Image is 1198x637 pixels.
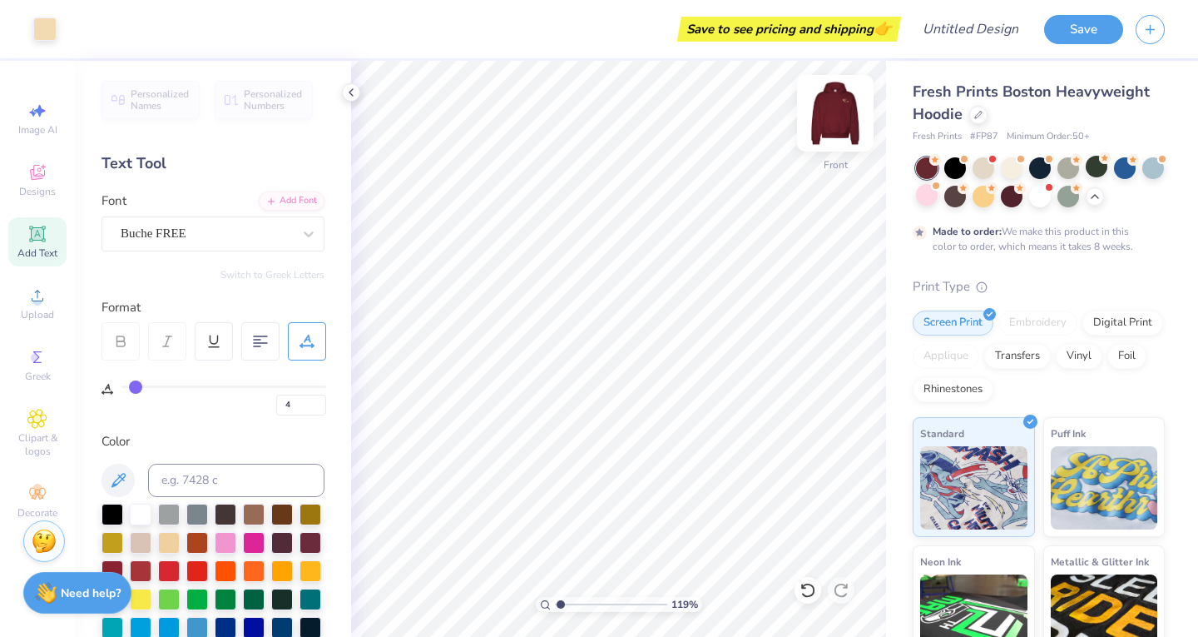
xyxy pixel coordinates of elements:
[998,311,1077,336] div: Embroidery
[1007,130,1090,144] span: Minimum Order: 50 +
[913,82,1150,124] span: Fresh Prints Boston Heavyweight Hoodie
[984,344,1051,369] div: Transfers
[220,268,324,281] button: Switch to Greek Letters
[913,277,1165,296] div: Print Type
[1044,15,1123,44] button: Save
[8,431,67,458] span: Clipart & logos
[1107,344,1146,369] div: Foil
[101,298,326,317] div: Format
[913,311,993,336] div: Screen Print
[913,130,962,144] span: Fresh Prints
[802,80,869,147] img: Front
[21,308,54,321] span: Upload
[913,377,993,402] div: Rhinestones
[920,553,961,570] span: Neon Ink
[933,225,1002,238] strong: Made to order:
[25,370,51,383] span: Greek
[874,18,892,38] span: 👉
[920,446,1027,530] img: Standard
[681,17,897,42] div: Save to see pricing and shipping
[19,185,56,198] span: Designs
[148,464,324,497] input: e.g. 7428 c
[913,344,979,369] div: Applique
[1051,446,1158,530] img: Puff Ink
[1082,311,1163,336] div: Digital Print
[101,192,126,211] label: Font
[244,88,303,112] span: Personalized Numbers
[1051,553,1149,570] span: Metallic & Glitter Ink
[259,192,324,211] div: Add Font
[101,432,324,451] div: Color
[970,130,998,144] span: # FP87
[17,246,57,260] span: Add Text
[671,597,698,612] span: 119 %
[933,224,1137,254] div: We make this product in this color to order, which means it takes 8 weeks.
[131,88,190,112] span: Personalized Names
[61,585,121,601] strong: Need help?
[909,12,1032,46] input: Untitled Design
[17,506,57,520] span: Decorate
[1056,344,1102,369] div: Vinyl
[101,152,324,175] div: Text Tool
[1051,425,1086,442] span: Puff Ink
[18,123,57,137] span: Image AI
[920,425,964,442] span: Standard
[824,157,848,172] div: Front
